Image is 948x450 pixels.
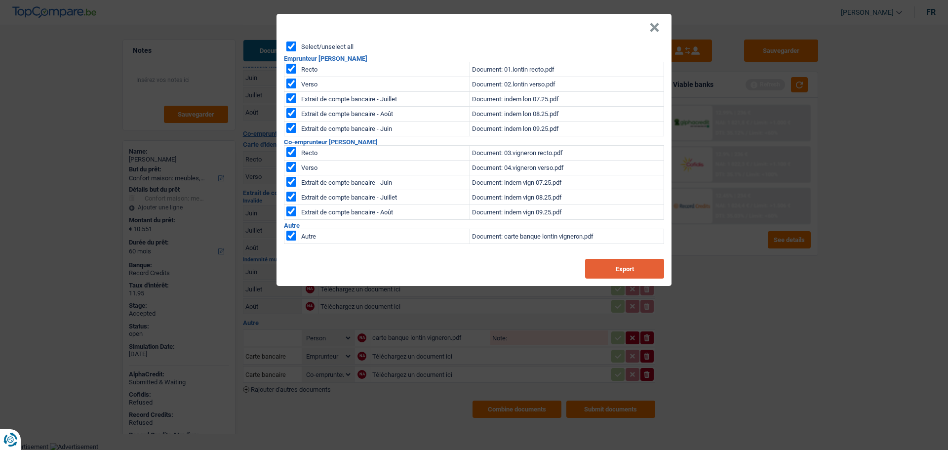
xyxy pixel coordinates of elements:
td: Document: 04.vigneron verso.pdf [470,161,664,175]
td: Verso [299,77,470,92]
h2: Co-emprunteur [PERSON_NAME] [284,139,664,145]
td: Extrait de compte bancaire - Juin [299,175,470,190]
h2: Autre [284,222,664,229]
button: Close [649,23,660,33]
h2: Emprunteur [PERSON_NAME] [284,55,664,62]
td: Document: 01.lontin recto.pdf [470,62,664,77]
td: Extrait de compte bancaire - Août [299,205,470,220]
td: Document: 03.vigneron recto.pdf [470,146,664,161]
td: Document: indem lon 09.25.pdf [470,122,664,136]
td: Recto [299,62,470,77]
td: Document: indem vign 07.25.pdf [470,175,664,190]
td: Extrait de compte bancaire - Août [299,107,470,122]
td: Extrait de compte bancaire - Juin [299,122,470,136]
td: Recto [299,146,470,161]
label: Select/unselect all [301,43,354,50]
td: Document: indem lon 07.25.pdf [470,92,664,107]
td: Document: indem vign 09.25.pdf [470,205,664,220]
button: Export [585,259,664,279]
td: Autre [299,229,470,244]
td: Extrait de compte bancaire - Juillet [299,190,470,205]
td: Verso [299,161,470,175]
td: Document: 02.lontin verso.pdf [470,77,664,92]
td: Extrait de compte bancaire - Juillet [299,92,470,107]
td: Document: indem vign 08.25.pdf [470,190,664,205]
td: Document: carte banque lontin vigneron.pdf [470,229,664,244]
td: Document: indem lon 08.25.pdf [470,107,664,122]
